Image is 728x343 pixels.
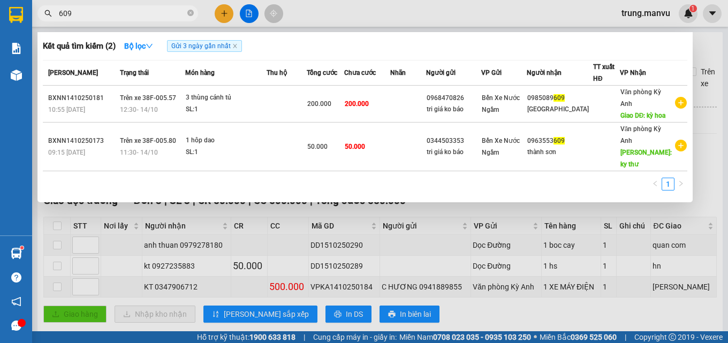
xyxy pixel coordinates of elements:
div: thành sơn [527,147,593,158]
span: 609 [553,137,565,144]
span: Trạng thái [120,69,149,77]
span: VP Nhận [620,69,646,77]
div: tri giá ko báo [427,147,481,158]
div: 0344503353 [427,135,481,147]
div: 0968470826 [427,93,481,104]
span: 10:55 [DATE] [48,106,85,113]
span: Bến Xe Nước Ngầm [482,137,520,156]
img: solution-icon [11,43,22,54]
span: left [652,180,658,187]
div: 0985089 [527,93,593,104]
span: Văn phòng Kỳ Anh [620,88,662,108]
span: Gửi 3 ngày gần nhất [167,40,242,52]
span: Giao DĐ: kỳ hoa [620,112,666,119]
span: 50.000 [307,143,328,150]
span: close-circle [187,10,194,16]
button: left [649,178,662,190]
div: 3 thùng cánh tủ [186,92,266,104]
input: Tìm tên, số ĐT hoặc mã đơn [59,7,185,19]
span: Văn phòng Kỳ Anh [620,125,662,144]
span: 200.000 [345,100,369,108]
span: 200.000 [307,100,331,108]
div: SL: 1 [186,147,266,158]
div: 1 hôp dao [186,135,266,147]
span: 12:30 - 14/10 [120,106,158,113]
span: 11:30 - 14/10 [120,149,158,156]
span: Tổng cước [307,69,337,77]
div: tri giá ko báo [427,104,481,115]
span: Trên xe 38F-005.57 [120,94,176,102]
span: TT xuất HĐ [593,63,615,82]
div: BXNN1410250181 [48,93,117,104]
h3: Kết quả tìm kiếm ( 2 ) [43,41,116,52]
li: 1 [662,178,674,190]
span: plus-circle [675,140,687,151]
span: notification [11,296,21,307]
strong: Bộ lọc [124,42,153,50]
li: Next Page [674,178,687,190]
span: down [146,42,153,50]
span: Nhãn [390,69,406,77]
img: warehouse-icon [11,70,22,81]
div: [GEOGRAPHIC_DATA] [527,104,593,115]
span: 09:15 [DATE] [48,149,85,156]
span: message [11,321,21,331]
sup: 1 [20,246,24,249]
span: [PERSON_NAME]: ky thư [620,149,672,168]
button: Bộ lọcdown [116,37,162,55]
span: close [232,43,238,49]
span: Người gửi [426,69,456,77]
span: Trên xe 38F-005.80 [120,137,176,144]
span: Thu hộ [267,69,287,77]
span: Bến Xe Nước Ngầm [482,94,520,113]
span: 609 [553,94,565,102]
button: right [674,178,687,190]
div: 0963553 [527,135,593,147]
span: [PERSON_NAME] [48,69,98,77]
span: Chưa cước [344,69,376,77]
span: question-circle [11,272,21,283]
li: Previous Page [649,178,662,190]
span: Món hàng [185,69,215,77]
span: Người nhận [527,69,562,77]
span: VP Gửi [481,69,502,77]
img: warehouse-icon [11,248,22,259]
span: 50.000 [345,143,365,150]
a: 1 [662,178,674,190]
span: search [44,10,52,17]
span: plus-circle [675,97,687,109]
div: BXNN1410250173 [48,135,117,147]
img: logo-vxr [9,7,23,23]
div: SL: 1 [186,104,266,116]
span: right [678,180,684,187]
span: close-circle [187,9,194,19]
